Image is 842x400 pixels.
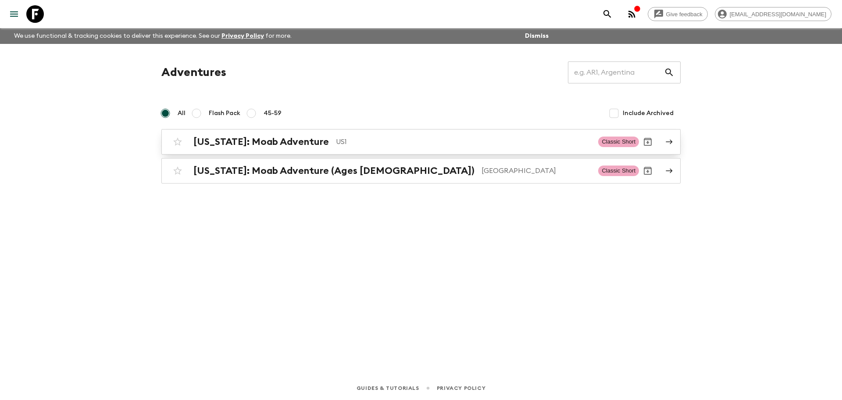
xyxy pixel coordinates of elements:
span: [EMAIL_ADDRESS][DOMAIN_NAME] [725,11,831,18]
a: Give feedback [648,7,708,21]
a: [US_STATE]: Moab AdventureUS1Classic ShortArchive [161,129,681,155]
button: Archive [639,133,656,151]
div: [EMAIL_ADDRESS][DOMAIN_NAME] [715,7,831,21]
button: Dismiss [523,30,551,42]
span: Flash Pack [209,109,240,118]
span: 45-59 [264,109,282,118]
button: search adventures [599,5,616,23]
h1: Adventures [161,64,226,81]
a: [US_STATE]: Moab Adventure (Ages [DEMOGRAPHIC_DATA])[GEOGRAPHIC_DATA]Classic ShortArchive [161,158,681,184]
span: Classic Short [598,137,639,147]
input: e.g. AR1, Argentina [568,60,664,85]
span: All [178,109,186,118]
a: Privacy Policy [437,383,485,393]
span: Give feedback [661,11,707,18]
h2: [US_STATE]: Moab Adventure (Ages [DEMOGRAPHIC_DATA]) [193,165,475,177]
a: Privacy Policy [221,33,264,39]
p: We use functional & tracking cookies to deliver this experience. See our for more. [11,28,295,44]
a: Guides & Tutorials [357,383,419,393]
p: [GEOGRAPHIC_DATA] [482,166,591,176]
button: menu [5,5,23,23]
button: Archive [639,162,656,180]
span: Include Archived [623,109,674,118]
h2: [US_STATE]: Moab Adventure [193,136,329,148]
p: US1 [336,137,591,147]
span: Classic Short [598,166,639,176]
